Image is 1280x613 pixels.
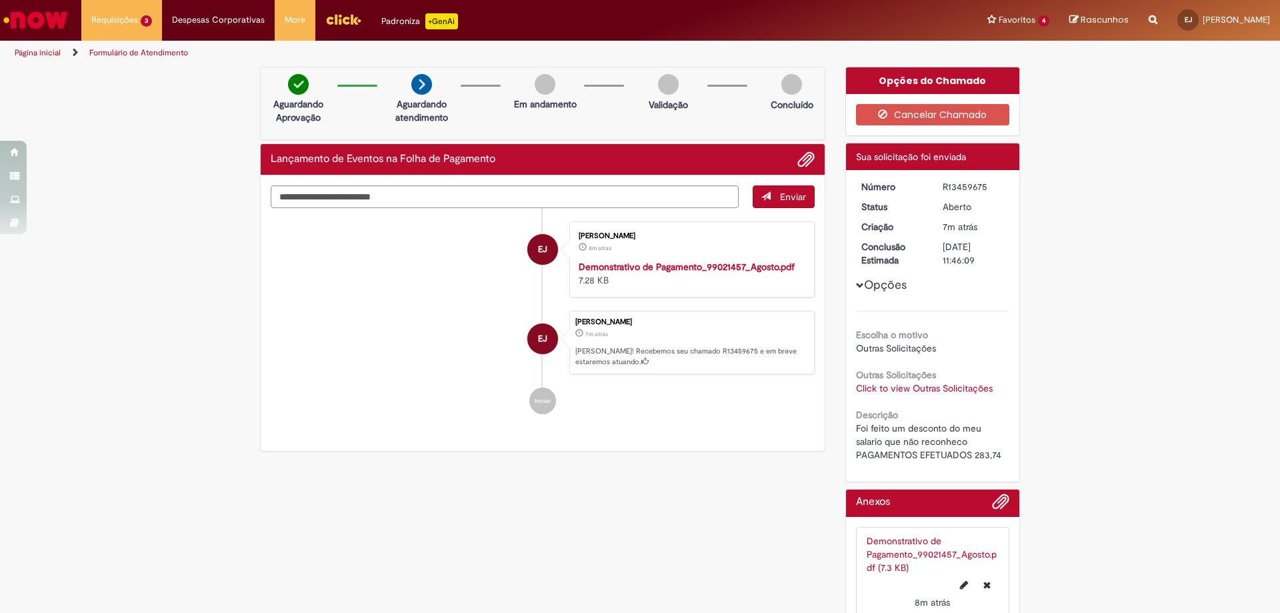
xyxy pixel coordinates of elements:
[771,98,813,111] p: Concluído
[89,47,188,58] a: Formulário de Atendimento
[1069,14,1129,27] a: Rascunhos
[1081,13,1129,26] span: Rascunhos
[856,409,898,421] b: Descrição
[943,221,977,233] time: 28/08/2025 17:46:05
[856,422,1001,461] span: Foi feito um desconto do meu salario que não reconheco PAGAMENTOS EFETUADOS 283,74
[381,13,458,29] div: Padroniza
[271,185,739,208] textarea: Digite sua mensagem aqui...
[856,342,936,354] span: Outras Solicitações
[585,330,608,338] span: 7m atrás
[579,261,795,273] a: Demonstrativo de Pagamento_99021457_Agosto.pdf
[1038,15,1049,27] span: 4
[851,240,933,267] dt: Conclusão Estimada
[649,98,688,111] p: Validação
[172,13,265,27] span: Despesas Corporativas
[797,151,815,168] button: Adicionar anexos
[753,185,815,208] button: Enviar
[589,244,611,252] time: 28/08/2025 17:44:36
[915,596,950,608] time: 28/08/2025 17:44:36
[589,244,611,252] span: 8m atrás
[1,7,70,33] img: ServiceNow
[856,329,928,341] b: Escolha o motivo
[389,97,454,124] p: Aguardando atendimento
[285,13,305,27] span: More
[271,153,495,165] h2: Lançamento de Eventos na Folha de Pagamento Histórico de tíquete
[15,47,61,58] a: Página inicial
[975,574,999,596] button: Excluir Demonstrativo de Pagamento_99021457_Agosto.pdf
[514,97,577,111] p: Em andamento
[91,13,138,27] span: Requisições
[856,496,890,508] h2: Anexos
[271,208,815,428] ul: Histórico de tíquete
[915,596,950,608] span: 8m atrás
[411,74,432,95] img: arrow-next.png
[585,330,608,338] time: 28/08/2025 17:46:05
[781,74,802,95] img: img-circle-grey.png
[527,234,558,265] div: Eron Souza De Jesus
[579,260,801,287] div: 7.28 KB
[846,67,1020,94] div: Opções do Chamado
[856,151,966,163] span: Sua solicitação foi enviada
[851,180,933,193] dt: Número
[538,233,547,265] span: EJ
[10,41,843,65] ul: Trilhas de página
[992,493,1009,517] button: Adicionar anexos
[851,220,933,233] dt: Criação
[271,311,815,375] li: Eron Souza De Jesus
[535,74,555,95] img: img-circle-grey.png
[943,220,1005,233] div: 28/08/2025 17:46:05
[575,318,807,326] div: [PERSON_NAME]
[658,74,679,95] img: img-circle-grey.png
[867,535,997,574] a: Demonstrativo de Pagamento_99021457_Agosto.pdf (7.3 KB)
[141,15,152,27] span: 3
[1203,14,1270,25] span: [PERSON_NAME]
[952,574,976,596] button: Editar nome de arquivo Demonstrativo de Pagamento_99021457_Agosto.pdf
[943,200,1005,213] div: Aberto
[943,180,1005,193] div: R13459675
[943,221,977,233] span: 7m atrás
[527,324,558,354] div: Eron Souza De Jesus
[856,382,993,394] a: Click to view Outras Solicitações
[856,104,1010,125] button: Cancelar Chamado
[851,200,933,213] dt: Status
[943,240,1005,267] div: [DATE] 11:46:09
[780,191,806,203] span: Enviar
[266,97,331,124] p: Aguardando Aprovação
[538,323,547,355] span: EJ
[856,369,936,381] b: Outras Solicitações
[999,13,1035,27] span: Favoritos
[325,9,361,29] img: click_logo_yellow_360x200.png
[288,74,309,95] img: check-circle-green.png
[575,346,807,367] p: [PERSON_NAME]! Recebemos seu chamado R13459675 e em breve estaremos atuando.
[1185,15,1192,24] span: EJ
[579,232,801,240] div: [PERSON_NAME]
[425,13,458,29] p: +GenAi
